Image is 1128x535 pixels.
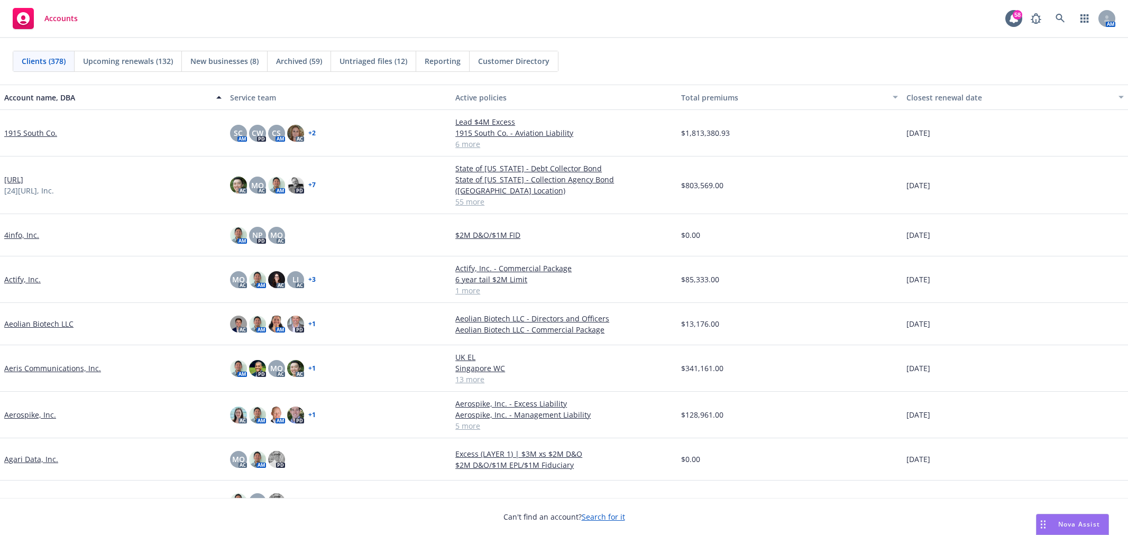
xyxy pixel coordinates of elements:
span: Reporting [425,56,461,67]
a: $2M D&O/$1M FID [455,229,673,241]
a: + 1 [308,321,316,327]
a: 1915 South Co. - Aviation Liability [455,127,673,139]
a: Aeolian Biotech LLC - Commercial Package [455,324,673,335]
a: Accounts [8,4,82,33]
img: photo [249,316,266,333]
span: MQ [270,229,283,241]
a: 1915 South Co. [4,127,57,139]
span: [DATE] [906,409,930,420]
img: photo [268,316,285,333]
button: Closest renewal date [902,85,1128,110]
span: MQ [251,180,264,191]
div: Drag to move [1037,514,1050,534]
a: + 1 [308,412,316,418]
a: + 2 [308,130,316,136]
a: Singapore WC [455,363,673,374]
a: Aerospike, Inc. - Management Liability [455,409,673,420]
img: photo [249,407,266,423]
a: Aeris Communications, Inc. [4,363,101,374]
span: Upcoming renewals (132) [83,56,173,67]
span: [DATE] [906,274,930,285]
img: photo [268,177,285,193]
div: Closest renewal date [906,92,1112,103]
span: MQ [232,274,245,285]
span: CW [252,127,263,139]
img: photo [249,360,266,377]
span: $1,813,380.93 [681,127,730,139]
span: SC [234,127,243,139]
img: photo [287,360,304,377]
span: Archived (59) [276,56,322,67]
img: photo [230,493,247,510]
span: [DATE] [906,363,930,374]
a: State of [US_STATE] - Collection Agency Bond ([GEOGRAPHIC_DATA] Location) [455,174,673,196]
span: Clients (378) [22,56,66,67]
img: photo [268,407,285,423]
a: Search for it [582,512,625,522]
span: [DATE] [906,127,930,139]
button: Active policies [451,85,677,110]
img: photo [230,316,247,333]
a: [URL] [4,174,23,185]
img: photo [268,271,285,288]
img: photo [287,177,304,193]
span: [24][URL], Inc. [4,185,54,196]
span: $128,961.00 [681,409,723,420]
div: Total premiums [681,92,887,103]
img: photo [287,407,304,423]
a: 6 more [455,139,673,150]
a: Lead $4M Excess [455,116,673,127]
span: Can't find an account? [503,511,625,522]
a: 6 year tail $2M Limit [455,274,673,285]
span: $0.00 [681,229,700,241]
a: 5 more [455,420,673,431]
img: photo [268,493,285,510]
img: photo [230,177,247,193]
div: Service team [230,92,447,103]
span: $803,569.00 [681,180,723,191]
span: [DATE] [906,318,930,329]
span: NP [252,229,263,241]
a: + 3 [308,276,316,283]
span: [DATE] [906,496,930,507]
a: Excess (LAYER 1) | $3M xs $2M D&O [455,448,673,459]
span: Untriaged files (12) [340,56,407,67]
span: [DATE] [906,454,930,465]
a: + 1 [308,365,316,372]
a: Search [1050,8,1071,29]
img: photo [287,316,304,333]
a: $1M D&O/$1M EPL/$1M FID [455,496,673,507]
span: [DATE] [906,180,930,191]
a: Actify, Inc. [4,274,41,285]
span: MW [251,496,264,507]
a: Agari Data, Inc. [4,454,58,465]
a: Aeolian Biotech LLC - Directors and Officers [455,313,673,324]
img: photo [249,451,266,468]
button: Service team [226,85,452,110]
span: CS [272,127,281,139]
div: Active policies [455,92,673,103]
a: UK EL [455,352,673,363]
a: Aerospike, Inc. - Excess Liability [455,398,673,409]
button: Nova Assist [1036,514,1109,535]
span: Customer Directory [478,56,549,67]
span: $85,333.00 [681,274,719,285]
span: $0.00 [681,496,700,507]
a: 55 more [455,196,673,207]
a: $2M D&O/$1M EPL/$1M Fiduciary [455,459,673,471]
span: [DATE] [906,229,930,241]
img: photo [230,407,247,423]
span: Nova Assist [1058,520,1100,529]
a: State of [US_STATE] - Debt Collector Bond [455,163,673,174]
a: Aeolian Biotech LLC [4,318,74,329]
div: 58 [1013,10,1022,20]
span: $0.00 [681,454,700,465]
a: 4info, Inc. [4,229,39,241]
